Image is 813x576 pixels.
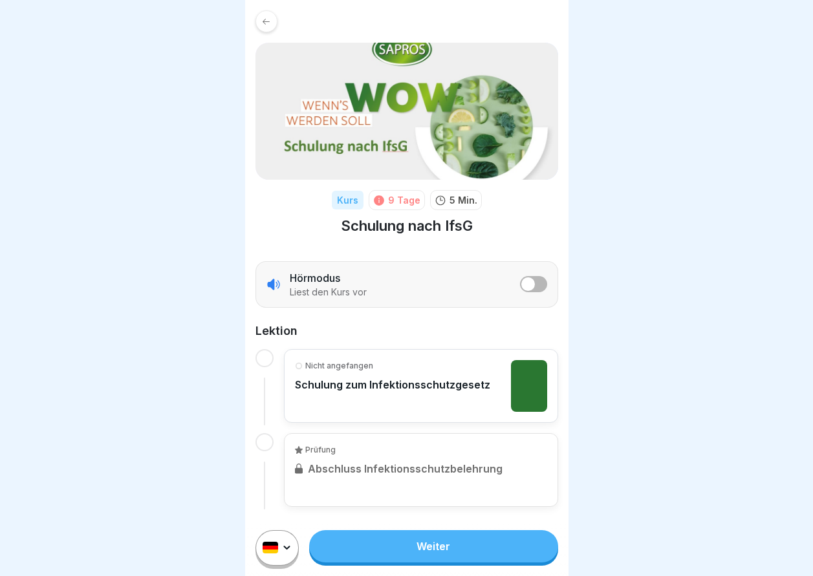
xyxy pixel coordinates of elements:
p: Nicht angefangen [305,360,373,372]
p: 5 Min. [450,193,477,207]
h1: Schulung nach IfsG [341,217,473,235]
a: Weiter [309,530,558,562]
img: m4lbtggk0glad5jhkpkf5isb.png [511,360,547,412]
img: de.svg [263,542,278,554]
div: 9 Tage [388,193,420,207]
p: Liest den Kurs vor [290,286,367,298]
h2: Lektion [255,323,558,339]
p: Hörmodus [290,271,340,285]
img: gws61i47o4mae1p22ztlfgxa.png [255,43,558,180]
button: listener mode [520,276,547,292]
a: Nicht angefangenSchulung zum Infektionsschutzgesetz [295,360,547,412]
div: Kurs [332,191,363,209]
p: Schulung zum Infektionsschutzgesetz [295,378,490,391]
